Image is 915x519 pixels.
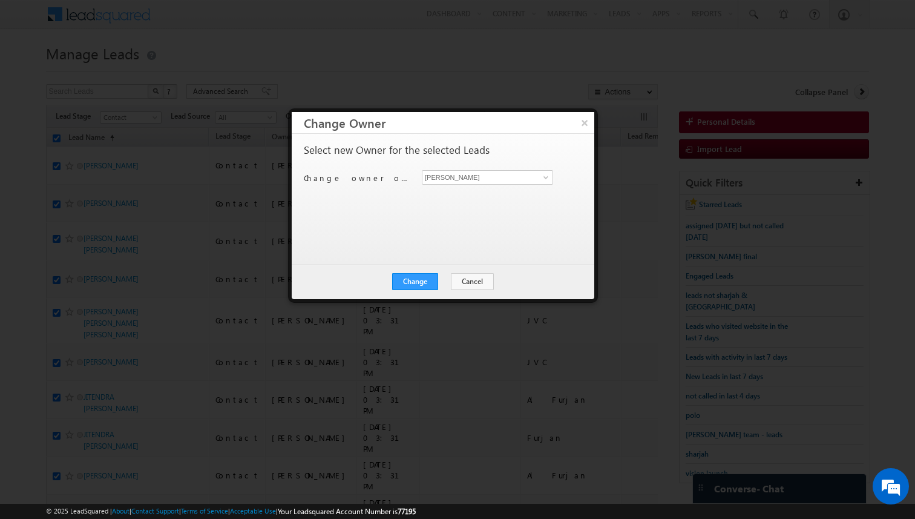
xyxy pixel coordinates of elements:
input: Type to Search [422,170,553,185]
button: Cancel [451,273,494,290]
div: Chat with us now [63,64,203,79]
a: Acceptable Use [230,507,276,515]
em: Start Chat [165,373,220,389]
span: © 2025 LeadSquared | | | | | [46,506,416,517]
a: About [112,507,130,515]
textarea: Type your message and hit 'Enter' [16,112,221,363]
h3: Change Owner [304,112,594,133]
img: d_60004797649_company_0_60004797649 [21,64,51,79]
p: Change owner of 50 leads to [304,173,413,183]
p: Select new Owner for the selected Leads [304,145,490,156]
div: Minimize live chat window [198,6,228,35]
button: × [575,112,594,133]
a: Terms of Service [181,507,228,515]
span: 77195 [398,507,416,516]
button: Change [392,273,438,290]
span: Your Leadsquared Account Number is [278,507,416,516]
a: Show All Items [537,171,552,183]
a: Contact Support [131,507,179,515]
